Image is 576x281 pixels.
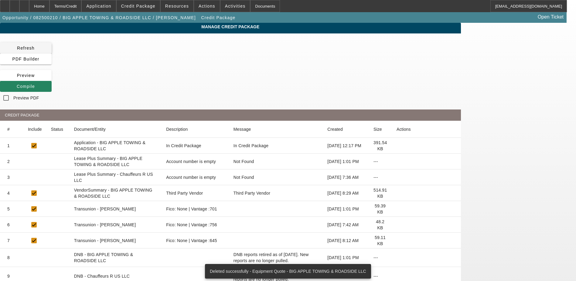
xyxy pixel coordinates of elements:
mat-cell: --- [369,154,392,169]
mat-cell: 48.2 KB [369,217,392,233]
mat-cell: Fico: None | Vantage :701 [161,201,230,217]
span: Preview [17,73,35,78]
mat-cell: Account number is empty [161,169,230,185]
mat-cell: In Credit Package [230,138,323,154]
mat-cell: Third Party Vendor [161,185,230,201]
mat-cell: In Credit Package [161,138,230,154]
span: Manage Credit Package [5,24,456,29]
div: Deleted successfully - Equipment Quote - BIG APPLE TOWING & ROADSIDE LLC [205,264,369,279]
mat-cell: Transunion - [PERSON_NAME] [69,201,162,217]
span: Actions [199,4,215,9]
mat-header-cell: Status [46,121,69,138]
mat-cell: 59.39 KB [369,201,392,217]
mat-cell: Third Party Vendor [230,185,323,201]
mat-cell: 391.54 KB [369,138,392,154]
a: Open Ticket [535,12,566,22]
mat-cell: [DATE] 1:01 PM [322,201,369,217]
mat-cell: VendorSummary - BIG APPLE TOWING & ROADSIDE LLC [69,185,162,201]
mat-cell: [DATE] 8:12 AM [322,233,369,248]
span: Compile [17,84,35,89]
mat-cell: Application - BIG APPLE TOWING & ROADSIDE LLC [69,138,162,154]
span: Credit Package [201,15,235,20]
mat-cell: [DATE] 7:36 AM [322,169,369,185]
mat-cell: Account number is empty [161,154,230,169]
mat-cell: DNB - BIG APPLE TOWING & ROADSIDE LLC [69,248,162,267]
button: Activities [220,0,250,12]
span: Resources [165,4,189,9]
mat-cell: Lease Plus Summary - BIG APPLE TOWING & ROADSIDE LLC [69,154,162,169]
mat-cell: 514.91 KB [369,185,392,201]
button: Resources [161,0,193,12]
mat-cell: [DATE] 7:42 AM [322,217,369,233]
mat-header-cell: Description [161,121,230,138]
mat-header-cell: Actions [392,121,461,138]
mat-cell: Not Found [230,154,323,169]
mat-cell: [DATE] 1:01 PM [322,154,369,169]
mat-cell: [DATE] 12:17 PM [322,138,369,154]
mat-header-cell: Include [23,121,46,138]
button: Credit Package [199,12,237,23]
button: Credit Package [117,0,160,12]
span: Opportunity / 082500210 / BIG APPLE TOWING & ROADSIDE LLC / [PERSON_NAME] [2,15,196,20]
mat-header-cell: Document/Entity [69,121,162,138]
mat-cell: Fico: None | Vantage :756 [161,217,230,233]
mat-cell: --- [369,248,392,267]
mat-cell: Transunion - [PERSON_NAME] [69,217,162,233]
mat-cell: Not Found [230,169,323,185]
span: Credit Package [121,4,155,9]
span: Application [86,4,111,9]
mat-cell: Lease Plus Summary - Chauffeurs R US LLC [69,169,162,185]
mat-cell: --- [369,169,392,185]
mat-cell: [DATE] 8:29 AM [322,185,369,201]
label: Preview PDF [12,95,39,101]
span: Refresh [17,46,35,50]
mat-cell: 59.11 KB [369,233,392,248]
mat-header-cell: Size [369,121,392,138]
mat-header-cell: Message [230,121,323,138]
mat-cell: Fico: None | Vantage :645 [161,233,230,248]
mat-cell: [DATE] 1:01 PM [322,248,369,267]
button: Actions [194,0,220,12]
mat-cell: DNB reports retired as of June 26, 2025. New reports are no longer pulled. [230,248,323,267]
mat-cell: Transunion - [PERSON_NAME] [69,233,162,248]
mat-header-cell: Created [322,121,369,138]
span: Activities [225,4,246,9]
button: Application [82,0,116,12]
span: PDF Builder [12,57,39,61]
